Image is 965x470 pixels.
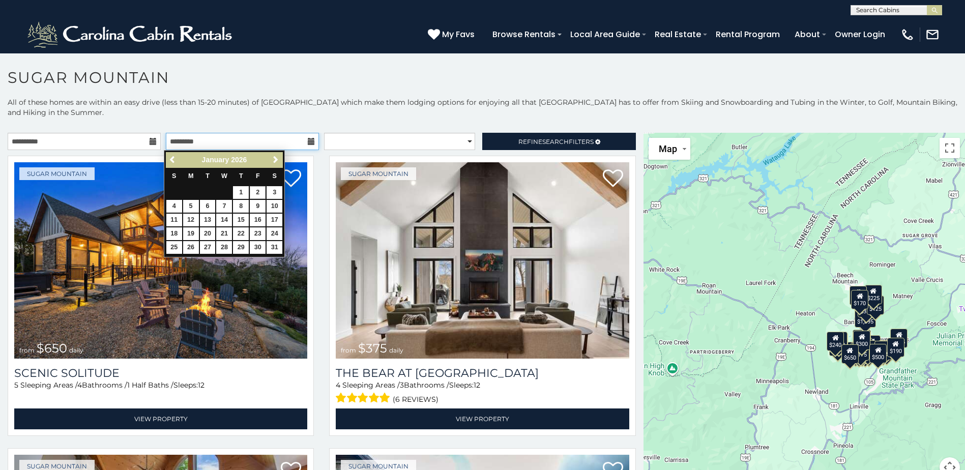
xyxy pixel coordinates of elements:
[267,200,282,213] a: 10
[852,341,869,361] div: $175
[565,25,645,43] a: Local Area Guide
[169,156,177,164] span: Previous
[400,380,404,390] span: 3
[358,341,387,356] span: $375
[206,172,210,180] span: Tuesday
[200,200,216,213] a: 6
[233,227,249,240] a: 22
[487,25,561,43] a: Browse Rentals
[239,172,243,180] span: Thursday
[841,344,858,364] div: $650
[659,143,677,154] span: Map
[854,330,871,349] div: $265
[850,286,867,305] div: $240
[233,214,249,226] a: 15
[216,227,232,240] a: 21
[851,290,868,309] div: $170
[389,346,403,354] span: daily
[874,341,892,360] div: $195
[649,138,690,160] button: Change map style
[200,241,216,254] a: 27
[267,227,282,240] a: 24
[853,331,870,350] div: $300
[867,296,884,315] div: $125
[428,28,477,41] a: My Favs
[336,162,629,359] a: The Bear At Sugar Mountain from $375 daily
[216,241,232,254] a: 28
[188,172,194,180] span: Monday
[341,346,356,354] span: from
[900,27,915,42] img: phone-regular-white.png
[77,380,82,390] span: 4
[711,25,785,43] a: Rental Program
[940,138,960,158] button: Toggle fullscreen view
[855,308,876,328] div: $1,095
[827,332,844,351] div: $240
[256,172,260,180] span: Friday
[250,241,266,254] a: 30
[474,380,480,390] span: 12
[853,330,870,349] div: $190
[336,366,629,380] h3: The Bear At Sugar Mountain
[336,162,629,359] img: The Bear At Sugar Mountain
[863,335,881,355] div: $200
[202,156,229,164] span: January
[542,138,569,145] span: Search
[789,25,825,43] a: About
[272,172,276,180] span: Saturday
[216,200,232,213] a: 7
[336,380,340,390] span: 4
[267,214,282,226] a: 17
[166,214,182,226] a: 11
[216,214,232,226] a: 14
[272,156,280,164] span: Next
[14,162,307,359] img: Scenic Solitude
[166,241,182,254] a: 25
[250,214,266,226] a: 16
[267,241,282,254] a: 31
[200,214,216,226] a: 13
[167,154,180,166] a: Previous
[19,346,35,354] span: from
[887,338,904,357] div: $190
[341,167,416,180] a: Sugar Mountain
[183,227,199,240] a: 19
[336,366,629,380] a: The Bear At [GEOGRAPHIC_DATA]
[482,133,635,150] a: RefineSearchFilters
[183,241,199,254] a: 26
[183,214,199,226] a: 12
[869,344,887,363] div: $500
[25,19,237,50] img: White-1-2.png
[19,167,95,180] a: Sugar Mountain
[14,380,18,390] span: 5
[172,172,176,180] span: Sunday
[603,168,623,190] a: Add to favorites
[37,341,67,356] span: $650
[267,186,282,199] a: 3
[233,186,249,199] a: 1
[442,28,475,41] span: My Favs
[14,380,307,406] div: Sleeping Areas / Bathrooms / Sleeps:
[233,200,249,213] a: 8
[127,380,173,390] span: 1 Half Baths /
[233,241,249,254] a: 29
[14,408,307,429] a: View Property
[166,227,182,240] a: 18
[221,172,227,180] span: Wednesday
[183,200,199,213] a: 5
[14,366,307,380] a: Scenic Solitude
[518,138,594,145] span: Refine Filters
[269,154,282,166] a: Next
[198,380,204,390] span: 12
[200,227,216,240] a: 20
[166,200,182,213] a: 4
[925,27,940,42] img: mail-regular-white.png
[231,156,247,164] span: 2026
[830,25,890,43] a: Owner Login
[865,285,882,304] div: $225
[69,346,83,354] span: daily
[250,186,266,199] a: 2
[14,162,307,359] a: Scenic Solitude from $650 daily
[650,25,706,43] a: Real Estate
